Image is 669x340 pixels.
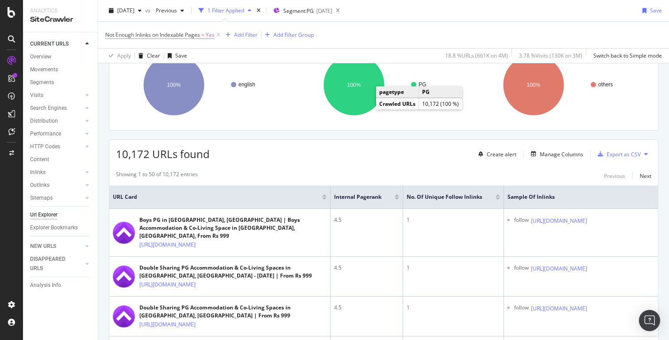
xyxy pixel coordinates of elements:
div: Clear [147,52,160,59]
text: PG [419,81,426,88]
div: Create alert [487,151,516,158]
a: Inlinks [30,168,83,177]
div: times [255,6,262,15]
button: Manage Columns [527,149,583,159]
span: 10,172 URLs found [116,147,210,161]
div: Save [650,7,662,14]
div: Double Sharing PG Accommodation & Co-Living Spaces in [GEOGRAPHIC_DATA], [GEOGRAPHIC_DATA] | From... [139,304,327,320]
button: Apply [105,49,131,63]
div: [DATE] [316,7,332,15]
span: Internal Pagerank [334,193,381,201]
a: [URL][DOMAIN_NAME] [139,320,196,329]
button: Clear [135,49,160,63]
div: Add Filter Group [273,31,314,39]
span: Not Enough Inlinks on Indexable Pages [105,31,200,39]
span: Previous [152,7,177,14]
a: Url Explorer [30,210,92,220]
div: Inlinks [30,168,46,177]
a: Distribution [30,116,83,126]
button: 1 Filter Applied [195,4,255,18]
a: Overview [30,52,92,62]
div: Analysis Info [30,281,61,290]
div: Outlinks [30,181,50,190]
img: main image [113,305,135,328]
div: Search Engines [30,104,67,113]
a: Content [30,155,92,164]
div: Double Sharing PG Accommodation & Co-Living Spaces in [GEOGRAPHIC_DATA], [GEOGRAPHIC_DATA] - [DAT... [139,264,327,280]
div: 1 [407,264,500,272]
a: Visits [30,91,83,100]
td: pagetype [376,86,419,98]
div: 18.8 % URLs ( 661K on 4M ) [445,52,508,59]
div: Movements [30,65,58,74]
a: DISAPPEARED URLS [30,255,83,273]
button: Save [639,4,662,18]
div: Open Intercom Messenger [639,310,660,331]
button: Add Filter [222,30,258,40]
div: 1 [407,216,500,224]
a: Movements [30,65,92,74]
div: Switch back to Simple mode [593,52,662,59]
span: No. of Unique Follow Inlinks [407,193,482,201]
a: Segments [30,78,92,87]
div: Segments [30,78,54,87]
a: [URL][DOMAIN_NAME] [531,216,587,225]
div: Export as CSV [607,151,641,158]
div: NEW URLS [30,242,56,251]
td: PG [419,86,462,98]
button: Segment:PG[DATE] [270,4,332,18]
text: english [238,81,255,88]
div: Showing 1 to 50 of 10,172 entries [116,170,198,181]
a: [URL][DOMAIN_NAME] [139,280,196,289]
svg: A chart. [476,46,651,124]
div: follow [514,264,529,273]
button: Add Filter Group [261,30,314,40]
div: follow [514,216,529,225]
div: Sitemaps [30,193,53,203]
div: 1 Filter Applied [208,7,244,14]
div: SiteCrawler [30,15,91,25]
a: CURRENT URLS [30,39,83,49]
svg: A chart. [116,46,292,124]
span: Segment: PG [283,7,314,15]
div: Next [640,172,651,180]
a: Outlinks [30,181,83,190]
div: Save [175,52,187,59]
div: 4.5 [334,264,399,272]
div: follow [514,304,529,313]
button: Create alert [475,147,516,161]
td: Crawled URLs [376,98,419,110]
button: Next [640,170,651,181]
a: NEW URLS [30,242,83,251]
td: 10,172 (100 %) [419,98,462,110]
button: Export as CSV [594,147,641,161]
text: 100% [527,82,541,88]
span: URL Card [113,193,320,201]
div: Boys PG in [GEOGRAPHIC_DATA], [GEOGRAPHIC_DATA] | Boys Accommodation & Co-Living Space in [GEOGRA... [139,216,327,240]
a: [URL][DOMAIN_NAME] [531,304,587,313]
div: DISAPPEARED URLS [30,255,75,273]
div: 4.5 [334,216,399,224]
div: 4.5 [334,304,399,312]
div: 1 [407,304,500,312]
button: Switch back to Simple mode [590,49,662,63]
div: Visits [30,91,43,100]
img: main image [113,266,135,288]
button: Save [164,49,187,63]
text: 100% [167,82,181,88]
a: Analysis Info [30,281,92,290]
text: others [598,81,613,88]
text: 100% [347,82,361,88]
div: CURRENT URLS [30,39,69,49]
a: [URL][DOMAIN_NAME] [139,240,196,249]
button: Previous [604,170,625,181]
div: HTTP Codes [30,142,60,151]
div: Content [30,155,49,164]
a: Performance [30,129,83,139]
div: Url Explorer [30,210,58,220]
a: Explorer Bookmarks [30,223,92,232]
span: = [201,31,204,39]
div: Overview [30,52,51,62]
